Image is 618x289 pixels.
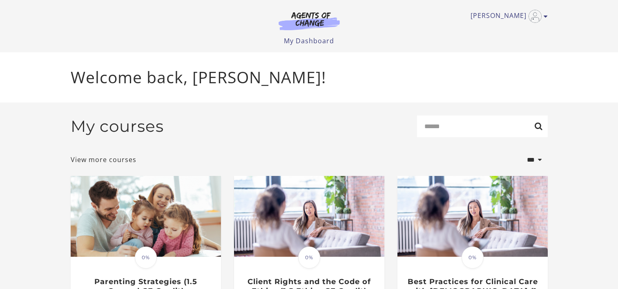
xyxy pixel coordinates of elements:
[135,247,157,269] span: 0%
[270,11,348,30] img: Agents of Change Logo
[298,247,320,269] span: 0%
[471,10,544,23] a: Toggle menu
[71,117,164,136] h2: My courses
[71,155,136,165] a: View more courses
[462,247,484,269] span: 0%
[71,65,548,89] p: Welcome back, [PERSON_NAME]!
[284,36,334,45] a: My Dashboard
